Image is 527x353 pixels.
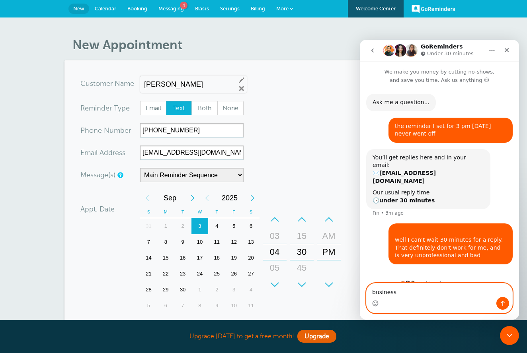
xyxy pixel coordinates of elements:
[140,266,157,282] div: Sunday, September 21
[68,4,89,14] a: New
[140,145,244,160] input: Optional
[208,282,225,298] div: Thursday, October 2
[191,250,209,266] div: Wednesday, September 17
[140,250,157,266] div: Sunday, September 14
[64,328,463,345] div: Upgrade [DATE] to get a free month!
[265,260,284,276] div: 05
[191,218,209,234] div: Today, Wednesday, September 3
[157,282,174,298] div: 29
[140,282,157,298] div: Sunday, September 28
[174,250,191,266] div: Tuesday, September 16
[192,101,217,115] span: Both
[191,218,209,234] div: 3
[214,190,245,206] span: 2025
[174,266,191,282] div: Tuesday, September 23
[208,266,225,282] div: Thursday, September 25
[80,123,140,138] div: mber
[140,206,157,218] th: S
[140,218,157,234] div: 31
[191,298,209,314] div: 8
[360,40,519,320] iframe: Intercom live chat
[191,234,209,250] div: Wednesday, September 10
[245,190,260,206] div: Next Year
[208,218,225,234] div: Thursday, September 4
[117,173,122,178] a: Simple templates and custom messages will use the reminder schedule set under Settings > Reminder...
[319,228,338,244] div: AM
[174,206,191,218] th: T
[242,218,260,234] div: 6
[140,298,157,314] div: 5
[140,282,157,298] div: 28
[174,282,191,298] div: Tuesday, September 30
[292,260,311,276] div: 45
[157,250,174,266] div: Monday, September 15
[319,244,338,260] div: PM
[80,206,115,213] label: Appt. Date
[265,276,284,292] div: 06
[225,218,242,234] div: Friday, September 5
[174,266,191,282] div: 23
[218,101,243,115] span: None
[225,218,242,234] div: 5
[225,234,242,250] div: 12
[276,6,289,12] span: More
[80,149,94,156] span: Ema
[265,244,284,260] div: 04
[242,250,260,266] div: Saturday, September 20
[157,266,174,282] div: 22
[140,218,157,234] div: Sunday, August 31
[297,330,336,343] a: Upgrade
[166,101,192,115] label: Text
[191,101,218,115] label: Both
[95,6,116,12] span: Calendar
[157,218,174,234] div: Monday, September 1
[208,298,225,314] div: 9
[191,206,209,218] th: W
[157,250,174,266] div: 15
[174,282,191,298] div: 30
[242,234,260,250] div: 13
[195,6,209,12] span: Blasts
[292,228,311,244] div: 15
[158,6,184,12] span: Messaging
[238,76,245,83] a: Edit
[242,234,260,250] div: Saturday, September 13
[251,6,265,12] span: Billing
[157,298,174,314] div: 6
[208,218,225,234] div: 4
[80,171,115,178] label: Message(s)
[157,282,174,298] div: Monday, September 29
[127,6,147,12] span: Booking
[174,250,191,266] div: 16
[242,218,260,234] div: Saturday, September 6
[238,85,245,92] a: Remove
[208,206,225,218] th: T
[208,250,225,266] div: Thursday, September 18
[242,250,260,266] div: 20
[157,298,174,314] div: Monday, October 6
[180,2,187,9] span: 4
[174,234,191,250] div: 9
[80,80,93,87] span: Cus
[174,298,191,314] div: Tuesday, October 7
[157,218,174,234] div: 1
[174,234,191,250] div: Tuesday, September 9
[157,206,174,218] th: M
[140,298,157,314] div: Sunday, October 5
